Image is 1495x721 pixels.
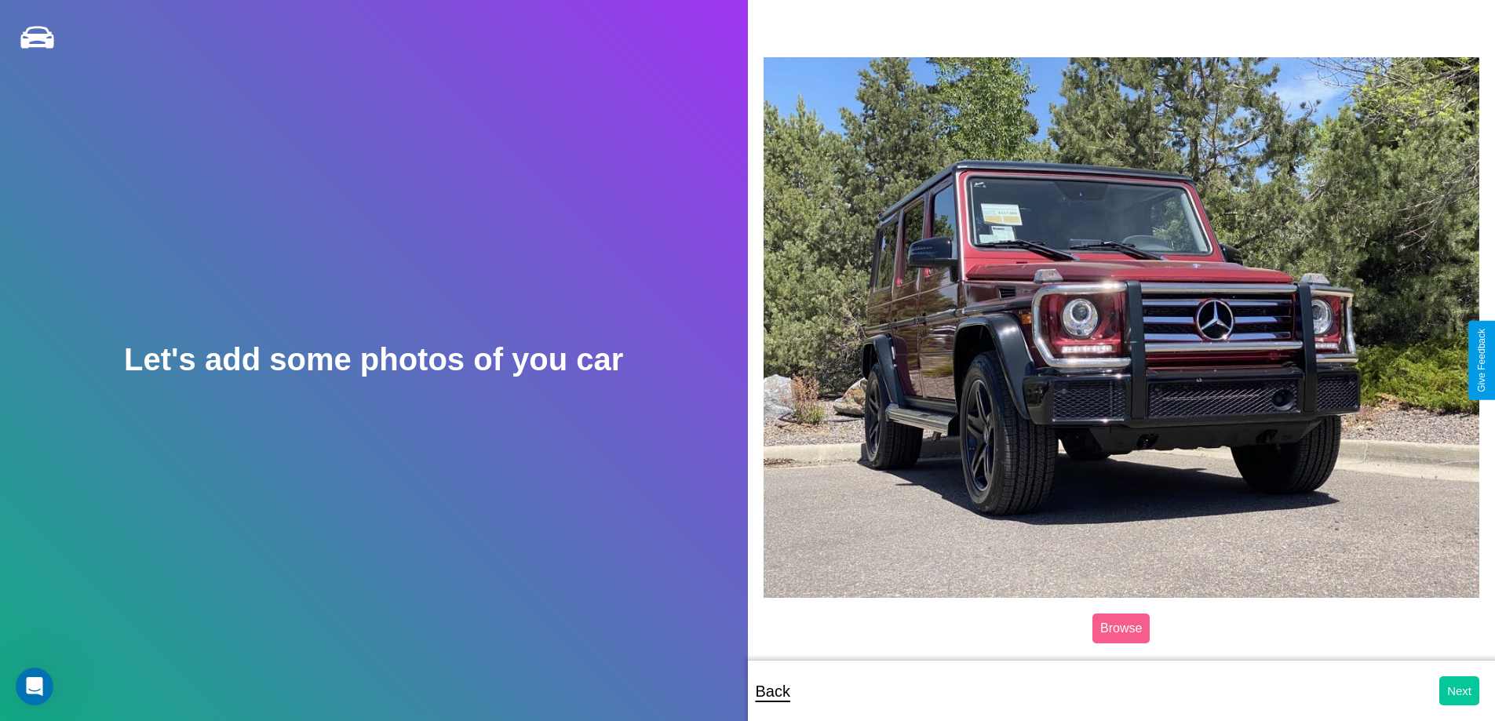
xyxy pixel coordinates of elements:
[1092,614,1150,643] label: Browse
[1439,676,1479,705] button: Next
[756,677,790,705] p: Back
[16,668,53,705] iframe: Intercom live chat
[764,57,1480,597] img: posted
[124,342,623,377] h2: Let's add some photos of you car
[1476,329,1487,392] div: Give Feedback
